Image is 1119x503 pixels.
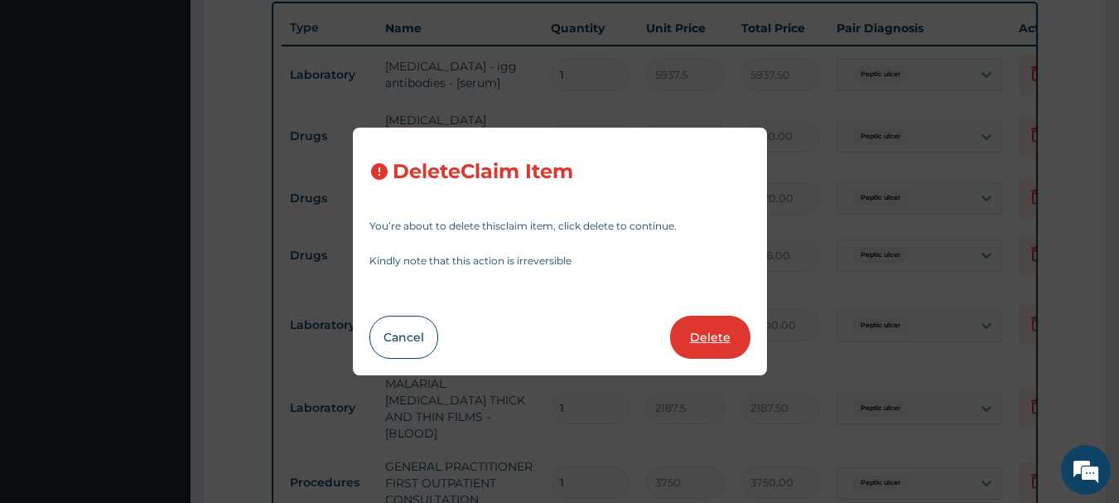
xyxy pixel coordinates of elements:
textarea: Type your message and hit 'Enter' [8,331,316,389]
h3: Delete Claim Item [393,161,573,183]
p: You’re about to delete this claim item , click delete to continue. [369,221,750,231]
button: Cancel [369,316,438,359]
button: Delete [670,316,750,359]
img: d_794563401_company_1708531726252_794563401 [31,83,67,124]
div: Chat with us now [86,93,278,114]
p: Kindly note that this action is irreversible [369,256,750,266]
span: We're online! [96,148,229,315]
div: Minimize live chat window [272,8,311,48]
